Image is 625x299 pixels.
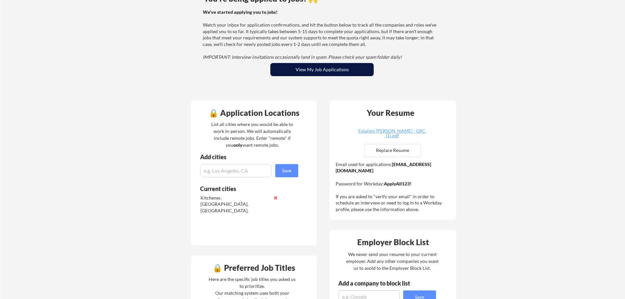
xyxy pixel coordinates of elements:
strong: [EMAIL_ADDRESS][DOMAIN_NAME] [336,161,431,174]
div: 🔒 Application Locations [193,109,315,117]
div: Email used for applications: Password for Workday: If you are asked to "verify your email" in ord... [336,161,451,213]
div: Watch your inbox for application confirmations, and hit the button below to track all the compani... [203,9,439,60]
button: Save [275,164,298,177]
div: We never send your resume to your current employer. Add any other companies you want us to avoid ... [345,251,439,271]
div: Your Resume [358,109,423,117]
div: Folajimi [PERSON_NAME] - GRC (1).pdf [353,129,431,138]
strong: We've started applying you to jobs! [203,9,278,15]
div: List all cities where you would be able to work in-person. We will automatically include remote j... [207,121,297,148]
div: 🔒 Preferred Job Titles [193,264,315,272]
strong: only [233,142,242,148]
input: e.g. Los Angeles, CA [200,164,272,177]
div: Current cities [200,186,291,192]
div: Employer Block List [332,238,454,246]
div: Kitchener, [GEOGRAPHIC_DATA], [GEOGRAPHIC_DATA], [GEOGRAPHIC_DATA], [GEOGRAPHIC_DATA], [GEOGRAPHI... [200,195,270,246]
em: IMPORTANT: Interview invitations occasionally land in spam. Please check your spam folder daily! [203,54,402,60]
a: Folajimi [PERSON_NAME] - GRC (1).pdf [353,129,431,139]
div: Add cities [200,154,300,160]
strong: ApplyAll123! [384,181,411,186]
div: Add a company to block list [338,280,420,286]
button: View My Job Applications [270,63,374,76]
